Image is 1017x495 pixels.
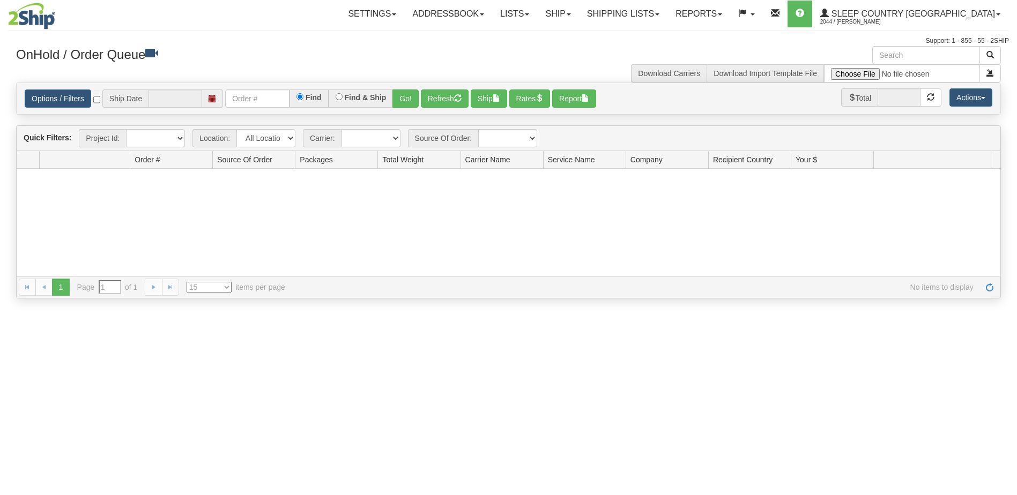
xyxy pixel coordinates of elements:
[820,17,901,27] span: 2044 / [PERSON_NAME]
[979,46,1001,64] button: Search
[300,282,974,292] span: No items to display
[713,154,773,165] span: Recipient Country
[796,154,817,165] span: Your $
[225,89,289,108] input: Order #
[465,154,510,165] span: Carrier Name
[217,154,272,165] span: Source Of Order
[981,279,998,296] a: Refresh
[16,46,501,62] h3: OnHold / Order Queue
[24,132,71,143] label: Quick Filters:
[8,3,55,29] img: logo2044.jpg
[548,154,595,165] span: Service Name
[638,69,700,78] a: Download Carriers
[471,89,507,108] button: Ship
[421,89,469,108] button: Refresh
[52,279,69,296] span: 1
[841,88,878,107] span: Total
[25,89,91,108] a: Options / Filters
[714,69,817,78] a: Download Import Template File
[77,280,138,294] span: Page of 1
[345,94,387,101] label: Find & Ship
[306,94,322,101] label: Find
[492,1,537,27] a: Lists
[135,154,160,165] span: Order #
[579,1,667,27] a: Shipping lists
[300,154,332,165] span: Packages
[8,36,1009,46] div: Support: 1 - 855 - 55 - 2SHIP
[187,282,285,292] span: items per page
[509,89,551,108] button: Rates
[340,1,404,27] a: Settings
[537,1,578,27] a: Ship
[812,1,1008,27] a: Sleep Country [GEOGRAPHIC_DATA] 2044 / [PERSON_NAME]
[824,64,980,82] input: Import
[192,129,236,147] span: Location:
[408,129,479,147] span: Source Of Order:
[552,89,596,108] button: Report
[667,1,730,27] a: Reports
[303,129,342,147] span: Carrier:
[829,9,995,18] span: Sleep Country [GEOGRAPHIC_DATA]
[79,129,126,147] span: Project Id:
[872,46,980,64] input: Search
[102,89,149,108] span: Ship Date
[17,126,1000,151] div: grid toolbar
[382,154,424,165] span: Total Weight
[630,154,663,165] span: Company
[392,89,419,108] button: Go!
[949,88,992,107] button: Actions
[404,1,492,27] a: Addressbook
